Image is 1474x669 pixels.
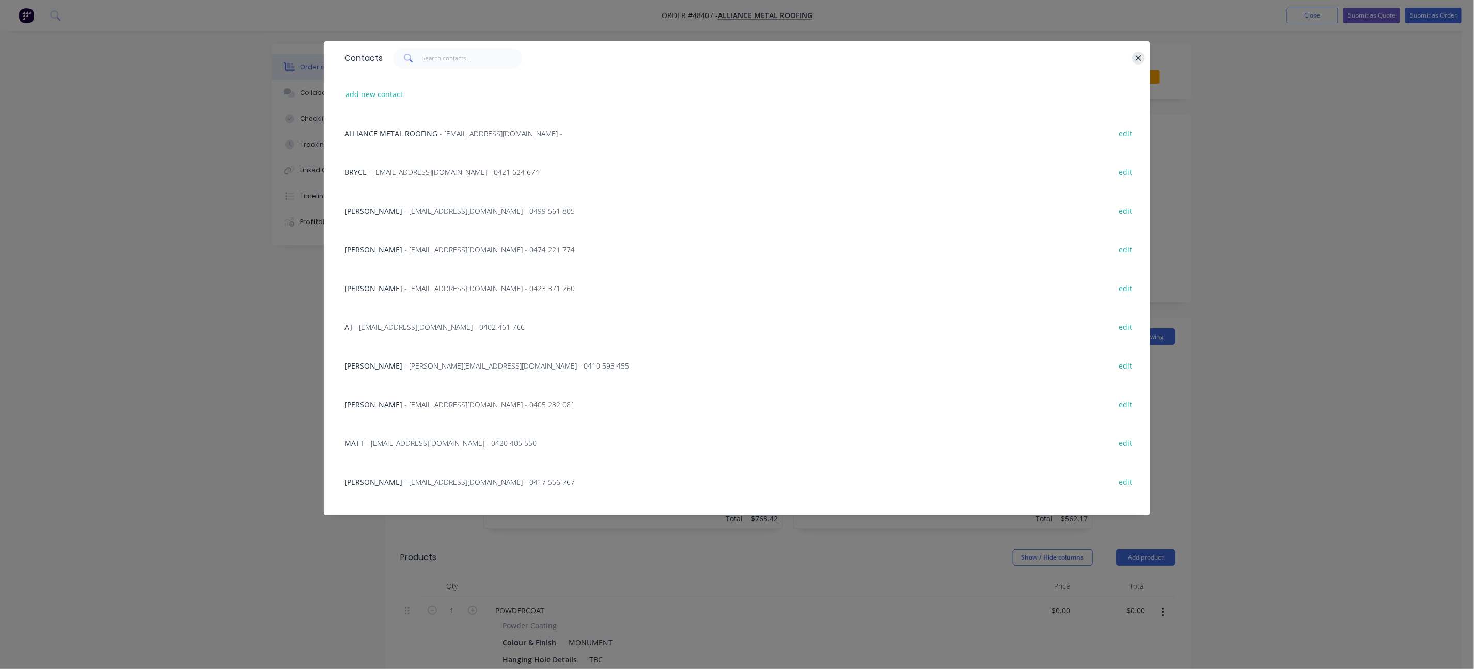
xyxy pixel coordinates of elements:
span: - [EMAIL_ADDRESS][DOMAIN_NAME] - 0402 461 766 [354,322,525,332]
span: [PERSON_NAME] [344,477,402,487]
span: [PERSON_NAME] [344,283,402,293]
span: [PERSON_NAME] [344,361,402,371]
span: AJ [344,322,352,332]
span: - [EMAIL_ADDRESS][DOMAIN_NAME] - 0474 221 774 [404,245,575,254]
button: edit [1114,281,1138,295]
span: - [EMAIL_ADDRESS][DOMAIN_NAME] - 0417 556 767 [404,477,575,487]
button: edit [1114,397,1138,411]
span: - [EMAIL_ADDRESS][DOMAIN_NAME] - 0423 371 760 [404,283,575,293]
span: [PERSON_NAME] [344,206,402,216]
button: edit [1114,203,1138,217]
span: MATT [344,438,364,448]
input: Search contacts... [422,48,523,69]
span: ALLIANCE METAL ROOFING [344,129,437,138]
span: - [EMAIL_ADDRESS][DOMAIN_NAME] - 0405 232 081 [404,400,575,409]
span: [PERSON_NAME] [344,245,402,254]
button: edit [1114,126,1138,140]
button: edit [1114,320,1138,333]
button: edit [1114,513,1138,527]
button: edit [1114,358,1138,372]
span: - [EMAIL_ADDRESS][DOMAIN_NAME] - 0499 561 805 [404,206,575,216]
button: edit [1114,474,1138,488]
button: edit [1114,165,1138,179]
span: - [PERSON_NAME][EMAIL_ADDRESS][DOMAIN_NAME] - 0410 593 455 [404,361,629,371]
span: - [EMAIL_ADDRESS][DOMAIN_NAME] - 0420 405 550 [366,438,537,448]
button: add new contact [340,87,409,101]
span: - [EMAIL_ADDRESS][DOMAIN_NAME] - [440,129,562,138]
span: BRYCE [344,167,367,177]
span: - [EMAIL_ADDRESS][DOMAIN_NAME] - 0421 624 674 [369,167,539,177]
div: Contacts [339,42,383,75]
button: edit [1114,436,1138,450]
button: edit [1114,242,1138,256]
span: [PERSON_NAME] [344,400,402,409]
